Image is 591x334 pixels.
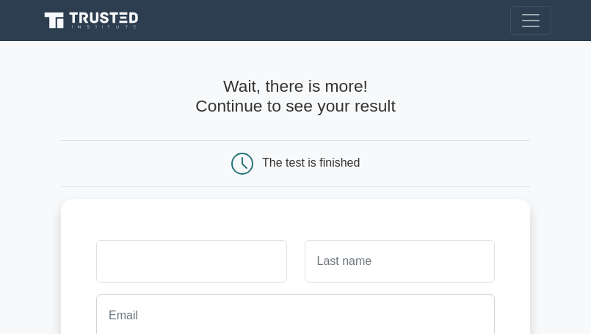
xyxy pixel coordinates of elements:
div: The test is finished [262,156,360,169]
button: Toggle navigation [510,6,551,35]
h4: Wait, there is more! Continue to see your result [61,76,530,117]
input: First name [96,240,286,283]
input: Last name [305,240,495,283]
